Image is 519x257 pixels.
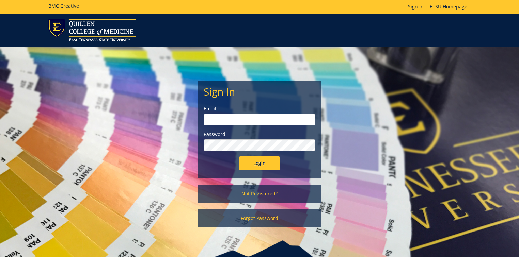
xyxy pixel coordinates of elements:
[48,3,79,8] h5: BMC Creative
[204,86,315,97] h2: Sign In
[204,131,315,138] label: Password
[198,185,321,203] a: Not Registered?
[48,19,136,41] img: ETSU logo
[239,156,280,170] input: Login
[408,3,471,10] p: |
[408,3,424,10] a: Sign In
[426,3,471,10] a: ETSU Homepage
[204,105,315,112] label: Email
[198,209,321,227] a: Forgot Password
